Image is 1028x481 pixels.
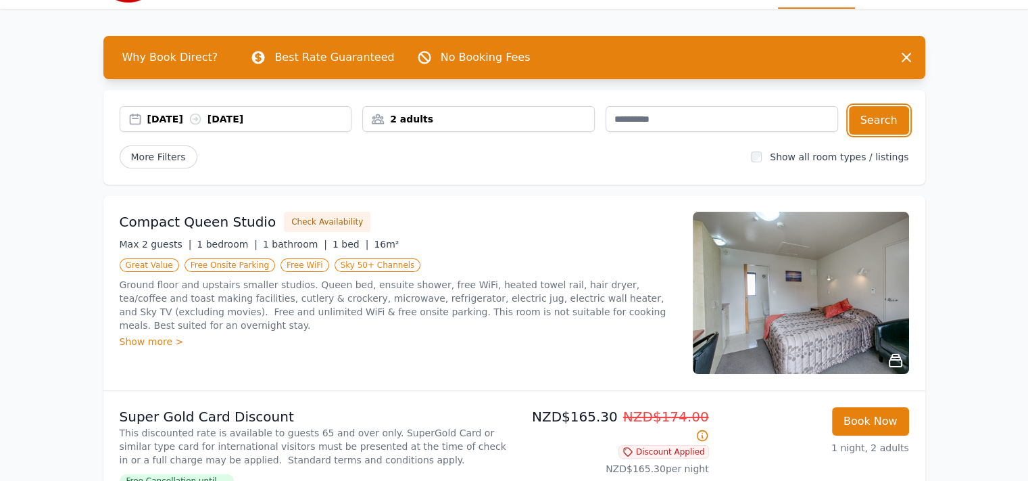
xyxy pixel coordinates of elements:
p: 1 night, 2 adults [720,441,909,455]
span: Max 2 guests | [120,239,192,250]
span: 16m² [374,239,399,250]
span: 1 bed | [333,239,368,250]
div: [DATE] [DATE] [147,112,351,126]
p: Ground floor and upstairs smaller studios. Queen bed, ensuite shower, free WiFi, heated towel rai... [120,278,677,332]
span: Discount Applied [618,445,709,459]
span: Free Onsite Parking [185,258,275,272]
p: Super Gold Card Discount [120,407,509,426]
button: Search [849,106,909,135]
p: NZD$165.30 [520,407,709,445]
p: NZD$165.30 per night [520,462,709,476]
button: Book Now [832,407,909,436]
span: 1 bedroom | [197,239,258,250]
span: Free WiFi [280,258,329,272]
span: Sky 50+ Channels [335,258,421,272]
div: Show more > [120,335,677,348]
button: Check Availability [284,212,370,232]
span: NZD$174.00 [623,409,709,425]
h3: Compact Queen Studio [120,212,276,231]
span: 1 bathroom | [263,239,327,250]
span: More Filters [120,145,197,168]
label: Show all room types / listings [770,152,908,162]
p: Best Rate Guaranteed [274,49,394,66]
div: 2 adults [363,112,594,126]
p: No Booking Fees [441,49,531,66]
span: Great Value [120,258,179,272]
p: This discounted rate is available to guests 65 and over only. SuperGold Card or similar type card... [120,426,509,467]
span: Why Book Direct? [112,44,229,71]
